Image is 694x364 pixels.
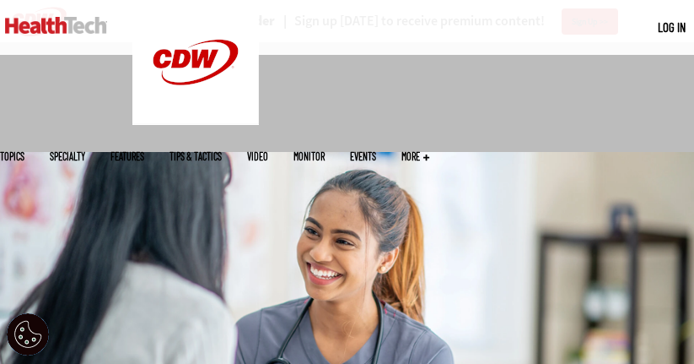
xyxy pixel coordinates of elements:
[110,151,144,161] a: Features
[169,151,222,161] a: Tips & Tactics
[401,151,429,161] span: More
[658,19,686,35] a: Log in
[7,313,49,356] div: Cookie Settings
[658,19,686,36] div: User menu
[5,17,107,34] img: Home
[7,313,49,356] button: Open Preferences
[132,111,259,129] a: CDW
[50,151,85,161] span: Specialty
[247,151,268,161] a: Video
[350,151,376,161] a: Events
[293,151,325,161] a: MonITor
